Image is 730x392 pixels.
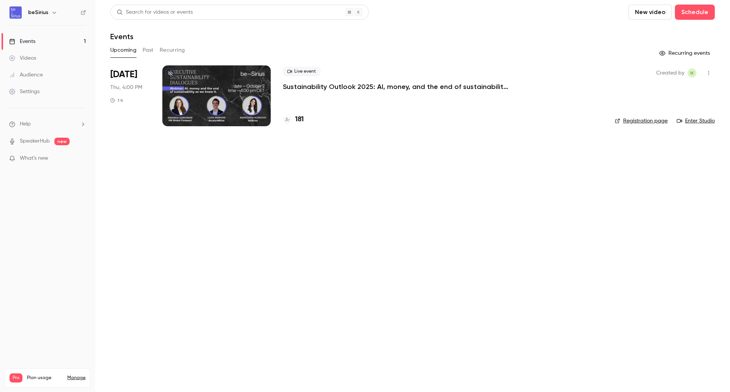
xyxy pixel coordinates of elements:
div: 1 h [110,97,123,103]
button: Recurring events [656,47,715,59]
a: Enter Studio [677,117,715,125]
h4: 181 [295,114,304,125]
span: Created by [656,68,684,78]
div: Settings [9,88,40,95]
div: Videos [9,54,36,62]
button: Recurring [160,44,185,56]
a: Sustainability Outlook 2025: AI, money, and the end of sustainability as we knew it [283,82,511,91]
span: IK [690,68,694,78]
span: Pro [10,373,22,382]
img: beSirius [10,6,22,19]
a: Manage [67,375,86,381]
button: Schedule [675,5,715,20]
a: 181 [283,114,304,125]
a: SpeakerHub [20,137,50,145]
button: New video [628,5,672,20]
span: Help [20,120,31,128]
button: Past [143,44,154,56]
span: What's new [20,154,48,162]
div: Audience [9,71,43,79]
span: Live event [283,67,321,76]
span: new [54,138,70,145]
span: Plan usage [27,375,63,381]
h1: Events [110,32,133,41]
div: Events [9,38,35,45]
div: Search for videos or events [117,8,193,16]
div: Oct 2 Thu, 4:00 PM (Europe/Amsterdam) [110,65,150,126]
button: Upcoming [110,44,136,56]
span: [DATE] [110,68,137,81]
li: help-dropdown-opener [9,120,86,128]
h6: beSirius [28,9,48,16]
a: Registration page [615,117,668,125]
span: Irina Kuzminykh [687,68,697,78]
span: Thu, 4:00 PM [110,84,142,91]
